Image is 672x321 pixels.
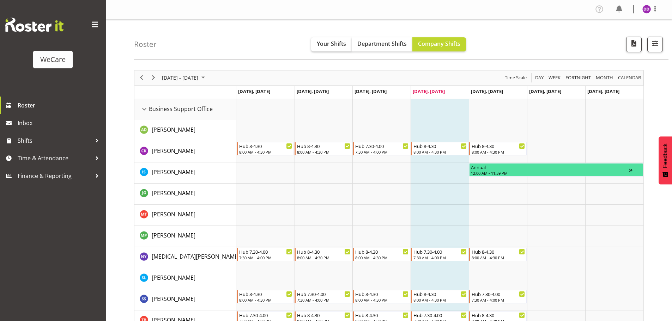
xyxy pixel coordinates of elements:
[642,5,651,13] img: demi-dumitrean10946.jpg
[134,247,236,268] td: Nikita Yates resource
[413,290,467,297] div: Hub 8-4.30
[418,40,460,48] span: Company Shifts
[472,297,525,303] div: 7:30 AM - 4:00 PM
[412,37,466,51] button: Company Shifts
[18,135,92,146] span: Shifts
[413,255,467,260] div: 7:30 AM - 4:00 PM
[355,297,408,303] div: 8:00 AM - 4:30 PM
[311,37,352,51] button: Your Shifts
[18,100,102,111] span: Roster
[413,248,467,255] div: Hub 7.30-4.00
[547,73,562,82] button: Timeline Week
[617,73,642,82] span: calendar
[355,149,408,155] div: 7:30 AM - 4:00 PM
[134,268,236,289] td: Sarah Lamont resource
[471,163,629,171] div: Annual
[152,125,195,134] a: [PERSON_NAME]
[355,290,408,297] div: Hub 8-4.30
[137,73,146,82] button: Previous
[469,163,643,177] div: Isabel Simcox"s event - Annual Begin From Friday, August 22, 2025 at 12:00:00 AM GMT+12:00 Ends A...
[626,37,642,52] button: Download a PDF of the roster according to the set date range.
[295,290,352,303] div: Savita Savita"s event - Hub 7.30-4.00 Begin From Tuesday, August 19, 2025 at 7:30:00 AM GMT+12:00...
[413,297,467,303] div: 8:00 AM - 4:30 PM
[504,73,528,82] button: Time Scale
[134,289,236,310] td: Savita Savita resource
[548,73,561,82] span: Week
[357,40,407,48] span: Department Shifts
[411,248,468,261] div: Nikita Yates"s event - Hub 7.30-4.00 Begin From Thursday, August 21, 2025 at 7:30:00 AM GMT+12:00...
[297,88,329,94] span: [DATE], [DATE]
[529,88,561,94] span: [DATE], [DATE]
[411,290,468,303] div: Savita Savita"s event - Hub 8-4.30 Begin From Thursday, August 21, 2025 at 8:00:00 AM GMT+12:00 E...
[647,37,663,52] button: Filter Shifts
[352,37,412,51] button: Department Shifts
[469,248,527,261] div: Nikita Yates"s event - Hub 8-4.30 Begin From Friday, August 22, 2025 at 8:00:00 AM GMT+12:00 Ends...
[472,255,525,260] div: 8:00 AM - 4:30 PM
[355,311,408,319] div: Hub 8-4.30
[161,73,208,82] button: August 2025
[239,297,292,303] div: 8:00 AM - 4:30 PM
[355,88,387,94] span: [DATE], [DATE]
[297,255,350,260] div: 8:00 AM - 4:30 PM
[317,40,346,48] span: Your Shifts
[237,290,294,303] div: Savita Savita"s event - Hub 8-4.30 Begin From Monday, August 18, 2025 at 8:00:00 AM GMT+12:00 End...
[413,142,467,149] div: Hub 8-4.30
[534,73,545,82] button: Timeline Day
[662,143,668,168] span: Feedback
[239,311,292,319] div: Hub 7.30-4.00
[147,70,159,85] div: next period
[297,248,350,255] div: Hub 8-4.30
[295,142,352,155] div: Chloe Kim"s event - Hub 8-4.30 Begin From Tuesday, August 19, 2025 at 8:00:00 AM GMT+12:00 Ends A...
[355,142,408,149] div: Hub 7.30-4.00
[413,311,467,319] div: Hub 7.30-4.00
[239,255,292,260] div: 7:30 AM - 4:00 PM
[152,231,195,240] a: [PERSON_NAME]
[595,73,614,82] span: Month
[504,73,527,82] span: Time Scale
[413,88,445,94] span: [DATE], [DATE]
[152,147,195,155] a: [PERSON_NAME]
[472,311,525,319] div: Hub 8-4.30
[411,142,468,155] div: Chloe Kim"s event - Hub 8-4.30 Begin From Thursday, August 21, 2025 at 8:00:00 AM GMT+12:00 Ends ...
[152,189,195,197] a: [PERSON_NAME]
[134,99,236,120] td: Business Support Office resource
[159,70,209,85] div: August 18 - 24, 2025
[355,255,408,260] div: 8:00 AM - 4:30 PM
[353,290,410,303] div: Savita Savita"s event - Hub 8-4.30 Begin From Wednesday, August 20, 2025 at 8:00:00 AM GMT+12:00 ...
[413,149,467,155] div: 8:00 AM - 4:30 PM
[134,226,236,247] td: Millie Pumphrey resource
[134,40,157,48] h4: Roster
[152,273,195,282] a: [PERSON_NAME]
[534,73,544,82] span: Day
[18,153,92,163] span: Time & Attendance
[152,189,195,197] span: [PERSON_NAME]
[472,290,525,297] div: Hub 7.30-4.00
[152,253,240,260] span: [MEDICAL_DATA][PERSON_NAME]
[152,210,195,218] a: [PERSON_NAME]
[237,248,294,261] div: Nikita Yates"s event - Hub 7.30-4.00 Begin From Monday, August 18, 2025 at 7:30:00 AM GMT+12:00 E...
[5,18,63,32] img: Rosterit website logo
[161,73,199,82] span: [DATE] - [DATE]
[595,73,615,82] button: Timeline Month
[469,290,527,303] div: Savita Savita"s event - Hub 7.30-4.00 Begin From Friday, August 22, 2025 at 7:30:00 AM GMT+12:00 ...
[40,54,66,65] div: WeCare
[472,149,525,155] div: 8:00 AM - 4:30 PM
[135,70,147,85] div: previous period
[617,73,642,82] button: Month
[149,73,158,82] button: Next
[237,142,294,155] div: Chloe Kim"s event - Hub 8-4.30 Begin From Monday, August 18, 2025 at 8:00:00 AM GMT+12:00 Ends At...
[355,248,408,255] div: Hub 8-4.30
[152,295,195,303] a: [PERSON_NAME]
[471,88,503,94] span: [DATE], [DATE]
[472,142,525,149] div: Hub 8-4.30
[239,149,292,155] div: 8:00 AM - 4:30 PM
[472,248,525,255] div: Hub 8-4.30
[565,73,592,82] span: Fortnight
[239,142,292,149] div: Hub 8-4.30
[152,168,195,176] a: [PERSON_NAME]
